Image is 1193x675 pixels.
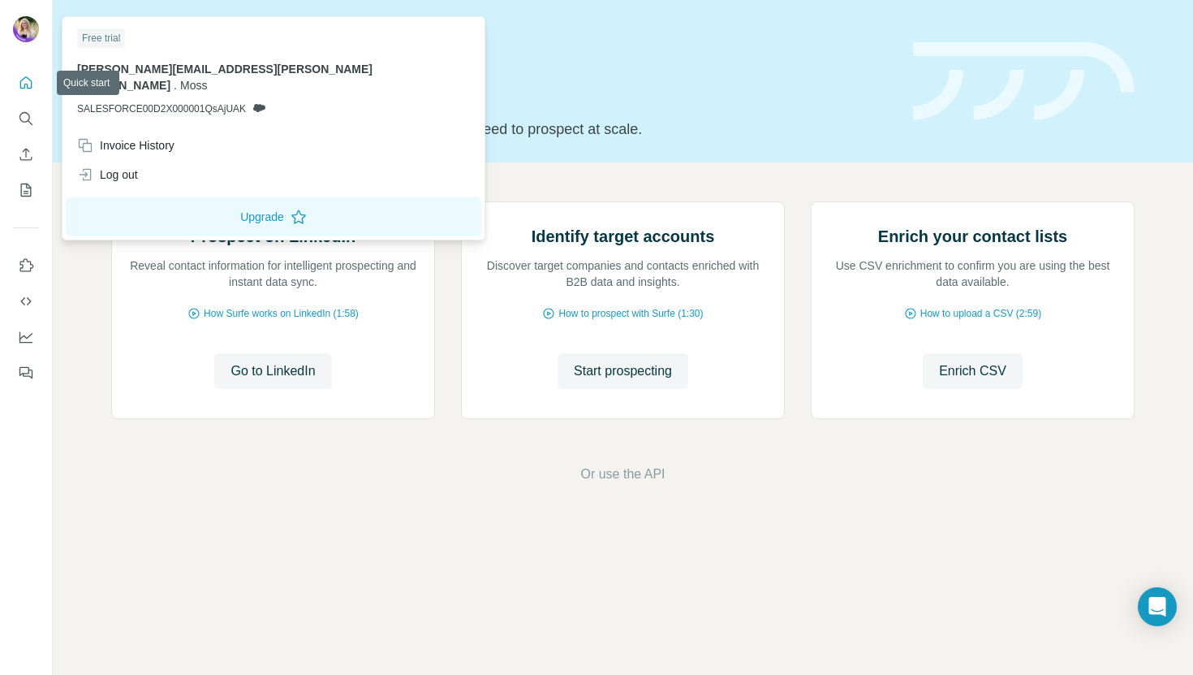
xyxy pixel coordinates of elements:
div: Log out [77,167,138,183]
span: How to upload a CSV (2:59) [920,306,1041,321]
div: Free trial [77,28,125,48]
h1: Let’s prospect together [111,76,894,108]
button: Go to LinkedIn [214,353,331,389]
img: banner [913,42,1135,121]
div: Open Intercom Messenger [1138,587,1177,626]
button: Use Surfe API [13,287,39,316]
p: Reveal contact information for intelligent prospecting and instant data sync. [128,257,418,290]
span: Go to LinkedIn [230,361,315,381]
div: Invoice History [77,137,174,154]
button: Upgrade [66,197,481,236]
span: Start prospecting [574,361,672,381]
span: How Surfe works on LinkedIn (1:58) [204,306,359,321]
img: Avatar [13,16,39,42]
button: Or use the API [580,465,665,484]
button: Search [13,104,39,133]
span: SALESFORCE00D2X000001QsAjUAK [77,102,246,116]
div: Quick start [111,30,894,46]
span: Moss [180,79,207,92]
h2: Identify target accounts [532,225,715,248]
span: How to prospect with Surfe (1:30) [558,306,703,321]
span: . [174,79,177,92]
button: Start prospecting [558,353,688,389]
span: [PERSON_NAME][EMAIL_ADDRESS][PERSON_NAME][DOMAIN_NAME] [77,63,373,92]
button: Enrich CSV [923,353,1023,389]
button: Use Surfe on LinkedIn [13,251,39,280]
span: Enrich CSV [939,361,1006,381]
h2: Enrich your contact lists [878,225,1067,248]
p: Pick your starting point and we’ll provide everything you need to prospect at scale. [111,118,894,141]
button: Quick start [13,68,39,97]
p: Discover target companies and contacts enriched with B2B data and insights. [478,257,768,290]
button: My lists [13,175,39,205]
p: Use CSV enrichment to confirm you are using the best data available. [828,257,1118,290]
button: Enrich CSV [13,140,39,169]
button: Feedback [13,358,39,387]
button: Dashboard [13,322,39,352]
